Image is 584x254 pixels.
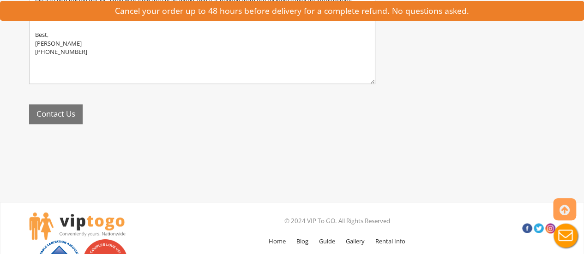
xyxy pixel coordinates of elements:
[202,215,472,227] p: © 2024 VIP To GO. All Rights Reserved
[292,227,313,254] a: Blog
[534,223,544,233] a: Twitter
[545,223,555,233] a: Insta
[547,217,584,254] button: Live Chat
[341,227,369,254] a: Gallery
[522,223,532,233] a: Facebook
[264,227,290,254] a: Home
[29,212,126,240] img: viptogo LogoVIPTOGO
[371,227,410,254] a: Rental Info
[29,104,83,124] button: Contact Us
[314,227,340,254] a: Guide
